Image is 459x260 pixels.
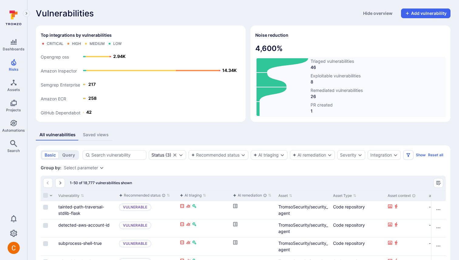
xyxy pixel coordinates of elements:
[41,49,241,117] svg: Top integrations by vulnerabilities bar
[186,222,191,228] div: Exploitable
[431,219,446,237] div: Cell for
[119,240,151,247] p: Vulnerable
[64,165,98,170] button: Select parameter
[36,129,450,140] div: assets tabs
[278,222,328,234] a: TromsoSecurity/security_agent
[178,153,183,157] button: Expand dropdown
[311,108,333,114] span: 1
[333,193,356,198] button: Sort by Asset Type
[39,132,76,138] div: All vulnerabilities
[278,241,328,252] a: TromsoSecurity/security_agent
[241,153,246,157] button: Expand dropdown
[255,32,288,38] h2: Noise reduction
[8,242,20,254] div: Camilo Rivera
[280,153,285,157] button: Expand dropdown
[41,238,56,255] div: Cell for selection
[331,219,385,237] div: Cell for Asset Type
[311,58,354,64] span: Triaged vulnerabilities
[311,87,363,93] span: Remediated vulnerabilities
[327,153,332,157] button: Expand dropdown
[180,204,185,210] div: Reachable
[186,204,191,210] div: Exploitable
[23,10,30,17] button: Expand navigation menu
[41,201,56,219] div: Cell for selection
[2,128,25,133] span: Automations
[41,82,80,87] text: Semgrep Enterprise
[333,204,383,210] div: Code repository
[393,153,398,157] button: Expand dropdown
[113,41,122,46] div: Low
[172,153,177,157] button: Clear selection
[293,153,326,157] button: AI remediation
[86,109,92,114] text: 42
[192,240,197,246] div: Fixable
[385,238,427,255] div: Cell for Asset context
[119,222,151,229] p: Vulnerable
[403,150,413,160] button: Filters
[56,219,117,237] div: Cell for Vulnerability
[70,181,132,185] span: 1-50 of 18,777 vulnerabilities shown
[333,222,383,228] div: Code repository
[9,67,19,72] span: Risks
[83,132,109,138] div: Saved views
[191,153,240,157] button: Recommended status
[151,153,171,157] div: ( 3 )
[6,108,21,112] span: Projects
[311,64,354,70] span: 46
[151,153,171,157] button: Status(3)
[58,204,104,216] a: tainted-path-traversal-stdlib-flask
[311,79,361,85] span: 8
[64,165,104,170] div: grouping parameters
[428,153,443,157] button: Reset all
[180,240,185,246] div: Reachable
[276,201,331,219] div: Cell for Asset
[43,178,53,188] button: Go to the previous page
[385,201,427,219] div: Cell for Asset context
[433,241,443,251] button: Row actions menu
[416,153,426,157] button: Show
[433,223,443,233] button: Row actions menu
[117,219,177,237] div: Cell for aiCtx.triageStatus
[90,41,105,46] div: Medium
[41,54,69,59] text: Opengrep oss
[311,93,363,100] span: 26
[340,153,356,157] div: Severity
[412,194,416,198] div: Automatically discovered context associated with the asset
[113,53,126,59] text: 2.94K
[43,241,48,246] span: Select row
[42,151,59,159] button: basic
[41,32,112,38] span: Top integrations by vulnerabilities
[180,192,202,198] div: AI triaging
[88,81,96,86] text: 217
[56,201,117,219] div: Cell for Vulnerability
[433,178,443,188] div: Manage columns
[333,240,383,246] div: Code repository
[388,193,424,198] div: Asset context
[255,44,446,53] span: 4,600 %
[43,205,48,210] span: Select row
[119,192,165,198] div: Recommended status
[186,240,191,246] div: Exploitable
[385,219,427,237] div: Cell for Asset context
[99,165,104,170] button: Expand dropdown
[177,201,230,219] div: Cell for aiCtx
[36,8,94,18] span: Vulnerabilities
[278,204,328,216] a: TromsoSecurity/security_agent
[59,151,78,159] button: query
[192,204,197,210] div: Fixable
[370,153,392,157] button: Integration
[117,238,177,255] div: Cell for aiCtx.triageStatus
[41,68,77,73] text: Amazon Inspector
[358,153,362,157] button: Expand dropdown
[253,153,279,157] button: AI triaging
[359,8,396,18] button: Hide overview
[58,222,110,228] a: detected-aws-account-id
[311,73,361,79] span: Exploitable vulnerabilities
[119,204,151,211] p: Vulnerable
[41,110,80,115] text: GitHub Dependabot
[230,219,276,237] div: Cell for aiCtx.remediationStatus
[433,205,443,214] button: Row actions menu
[41,219,56,237] div: Cell for selection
